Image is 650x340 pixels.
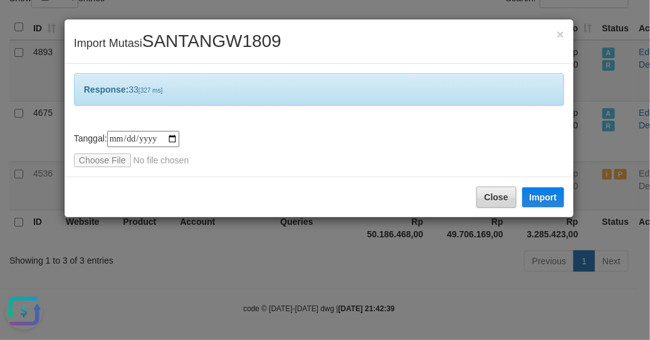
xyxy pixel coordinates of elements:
b: Response: [84,85,129,95]
button: Import [522,187,565,207]
span: SANTANGW1809 [142,31,281,51]
span: [327 ms] [139,87,162,94]
div: 33 [74,73,564,106]
span: Import Mutasi [74,37,281,49]
button: Close [476,187,516,208]
div: Tanggal: [74,131,564,167]
button: Close [557,28,564,41]
span: × [557,27,564,41]
button: Open LiveChat chat widget [5,5,43,43]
